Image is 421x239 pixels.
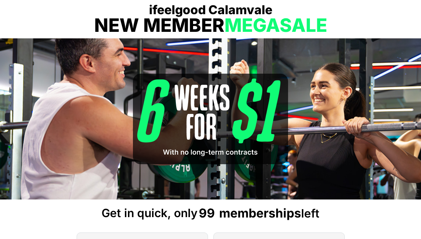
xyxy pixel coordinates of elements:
span: memberships [219,206,301,221]
h2: ifeelgood Calamvale [4,4,417,16]
span: 99 [199,207,215,219]
h2: NEW MEMBER [4,16,417,35]
span: Get in quick, only [102,207,198,219]
span: left [216,207,319,219]
span: MEGASALE [224,14,327,36]
img: 6-weeks-for-1 [133,74,288,164]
